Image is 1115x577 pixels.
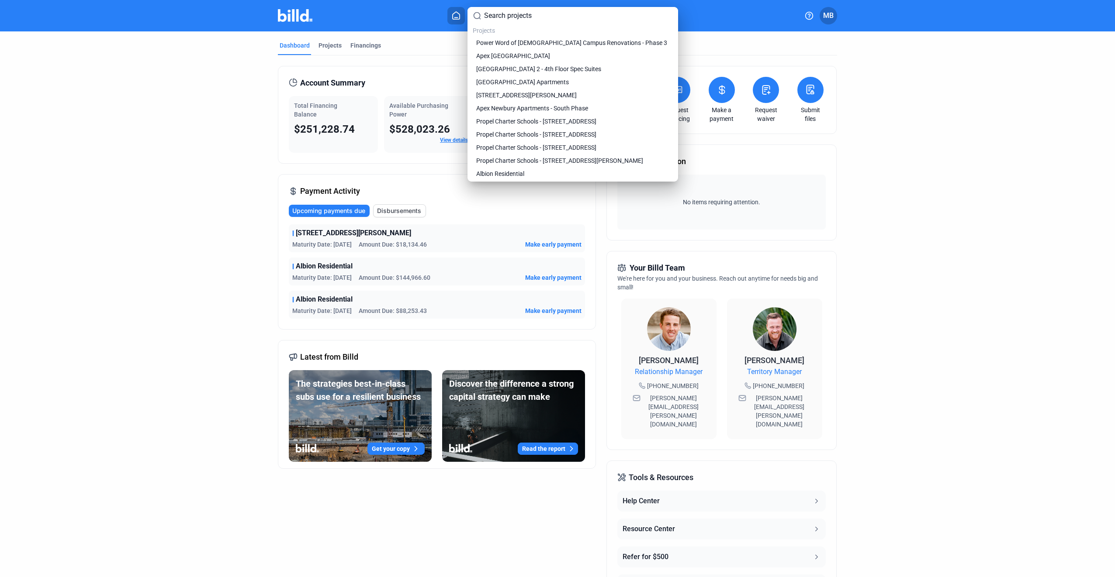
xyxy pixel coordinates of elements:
[484,10,673,21] input: Search projects
[476,65,601,73] span: [GEOGRAPHIC_DATA] 2 - 4th Floor Spec Suites
[476,143,596,152] span: Propel Charter Schools - [STREET_ADDRESS]
[476,169,524,178] span: Albion Residential
[473,27,495,34] span: Projects
[476,52,550,60] span: Apex [GEOGRAPHIC_DATA]
[476,156,643,165] span: Propel Charter Schools - [STREET_ADDRESS][PERSON_NAME]
[476,130,596,139] span: Propel Charter Schools - [STREET_ADDRESS]
[476,38,667,47] span: Power Word of [DEMOGRAPHIC_DATA] Campus Renovations - Phase 3
[476,91,577,100] span: [STREET_ADDRESS][PERSON_NAME]
[476,104,588,113] span: Apex Newbury Apartments - South Phase
[476,117,596,126] span: Propel Charter Schools - [STREET_ADDRESS]
[476,78,569,86] span: [GEOGRAPHIC_DATA] Apartments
